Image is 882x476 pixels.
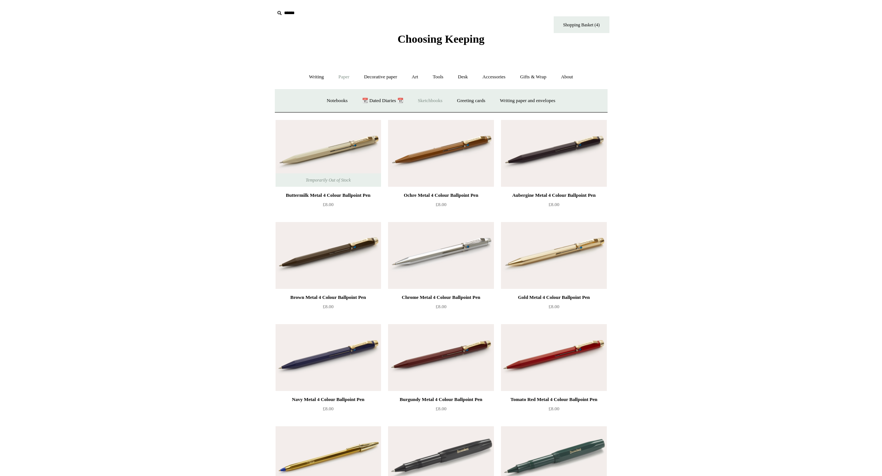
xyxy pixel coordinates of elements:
a: Paper [332,67,356,87]
img: Navy Metal 4 Colour Ballpoint Pen [276,324,381,391]
a: Tools [426,67,450,87]
a: Brown Metal 4 Colour Ballpoint Pen £8.00 [276,293,381,323]
a: About [554,67,580,87]
a: Writing paper and envelopes [493,91,562,111]
span: Temporarily Out of Stock [298,173,358,187]
img: Buttermilk Metal 4 Colour Ballpoint Pen [276,120,381,187]
span: £8.00 [436,304,446,309]
a: Buttermilk Metal 4 Colour Ballpoint Pen £8.00 [276,191,381,221]
span: £8.00 [549,406,559,411]
a: Ochre Metal 4 Colour Ballpoint Pen £8.00 [388,191,494,221]
a: Decorative paper [357,67,404,87]
div: Chrome Metal 4 Colour Ballpoint Pen [390,293,492,302]
a: Gold Metal 4 Colour Ballpoint Pen Gold Metal 4 Colour Ballpoint Pen [501,222,606,289]
a: Aubergine Metal 4 Colour Ballpoint Pen Aubergine Metal 4 Colour Ballpoint Pen [501,120,606,187]
a: Writing [302,67,331,87]
a: Aubergine Metal 4 Colour Ballpoint Pen £8.00 [501,191,606,221]
span: £8.00 [436,406,446,411]
a: Accessories [476,67,512,87]
a: Chrome Metal 4 Colour Ballpoint Pen Chrome Metal 4 Colour Ballpoint Pen [388,222,494,289]
a: Ochre Metal 4 Colour Ballpoint Pen Ochre Metal 4 Colour Ballpoint Pen [388,120,494,187]
a: 📆 Dated Diaries 📆 [355,91,410,111]
a: Brown Metal 4 Colour Ballpoint Pen Brown Metal 4 Colour Ballpoint Pen [276,222,381,289]
a: Gold Metal 4 Colour Ballpoint Pen £8.00 [501,293,606,323]
img: Aubergine Metal 4 Colour Ballpoint Pen [501,120,606,187]
span: £8.00 [323,304,333,309]
span: £8.00 [323,202,333,207]
a: Tomato Red Metal 4 Colour Ballpoint Pen £8.00 [501,395,606,426]
a: Burgundy Metal 4 Colour Ballpoint Pen £8.00 [388,395,494,426]
div: Buttermilk Metal 4 Colour Ballpoint Pen [277,191,379,200]
a: Buttermilk Metal 4 Colour Ballpoint Pen Buttermilk Metal 4 Colour Ballpoint Pen Temporarily Out o... [276,120,381,187]
span: Choosing Keeping [397,33,484,45]
a: Burgundy Metal 4 Colour Ballpoint Pen Burgundy Metal 4 Colour Ballpoint Pen [388,324,494,391]
img: Tomato Red Metal 4 Colour Ballpoint Pen [501,324,606,391]
a: Shopping Basket (4) [554,16,609,33]
a: Desk [451,67,475,87]
a: Notebooks [320,91,354,111]
a: Chrome Metal 4 Colour Ballpoint Pen £8.00 [388,293,494,323]
a: Choosing Keeping [397,39,484,44]
div: Aubergine Metal 4 Colour Ballpoint Pen [503,191,605,200]
div: Brown Metal 4 Colour Ballpoint Pen [277,293,379,302]
span: £8.00 [549,304,559,309]
img: Burgundy Metal 4 Colour Ballpoint Pen [388,324,494,391]
span: £8.00 [323,406,333,411]
a: Gifts & Wrap [513,67,553,87]
a: Navy Metal 4 Colour Ballpoint Pen £8.00 [276,395,381,426]
a: Greeting cards [450,91,492,111]
img: Chrome Metal 4 Colour Ballpoint Pen [388,222,494,289]
a: Sketchbooks [411,91,449,111]
div: Navy Metal 4 Colour Ballpoint Pen [277,395,379,404]
span: £8.00 [549,202,559,207]
div: Gold Metal 4 Colour Ballpoint Pen [503,293,605,302]
img: Gold Metal 4 Colour Ballpoint Pen [501,222,606,289]
a: Art [405,67,425,87]
div: Tomato Red Metal 4 Colour Ballpoint Pen [503,395,605,404]
span: £8.00 [436,202,446,207]
img: Brown Metal 4 Colour Ballpoint Pen [276,222,381,289]
a: Tomato Red Metal 4 Colour Ballpoint Pen Tomato Red Metal 4 Colour Ballpoint Pen [501,324,606,391]
div: Ochre Metal 4 Colour Ballpoint Pen [390,191,492,200]
a: Navy Metal 4 Colour Ballpoint Pen Navy Metal 4 Colour Ballpoint Pen [276,324,381,391]
div: Burgundy Metal 4 Colour Ballpoint Pen [390,395,492,404]
img: Ochre Metal 4 Colour Ballpoint Pen [388,120,494,187]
